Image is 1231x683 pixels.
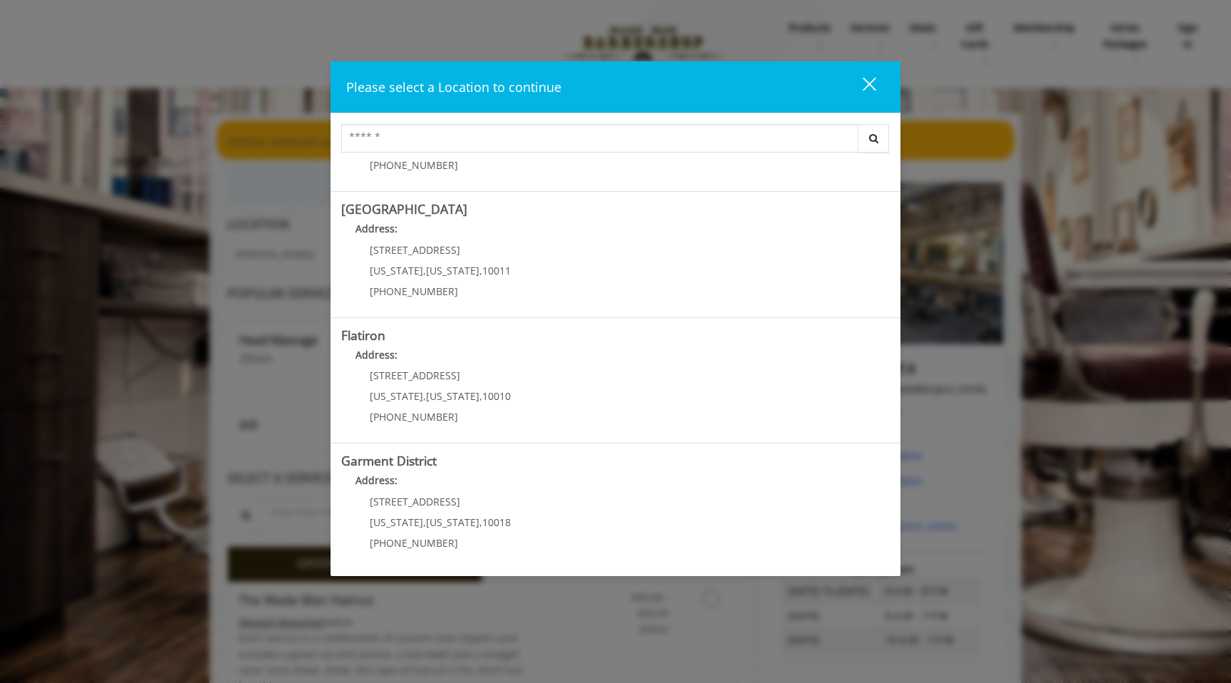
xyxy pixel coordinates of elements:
span: [US_STATE] [426,515,479,529]
span: , [423,389,426,403]
span: [US_STATE] [370,515,423,529]
span: [PHONE_NUMBER] [370,158,458,172]
span: 10018 [482,515,511,529]
span: , [423,264,426,277]
span: [US_STATE] [426,264,479,277]
span: [US_STATE] [370,389,423,403]
b: Address: [355,473,398,487]
b: Garment District [341,452,437,469]
span: [US_STATE] [370,264,423,277]
button: close dialog [836,72,885,101]
b: Address: [355,348,398,361]
input: Search Center [341,124,858,153]
span: 10010 [482,389,511,403]
span: [US_STATE] [426,389,479,403]
span: Please select a Location to continue [346,78,561,96]
b: [GEOGRAPHIC_DATA] [341,200,467,217]
span: [PHONE_NUMBER] [370,536,458,550]
span: [PHONE_NUMBER] [370,284,458,298]
span: [STREET_ADDRESS] [370,243,460,257]
b: Flatiron [341,327,385,344]
span: [STREET_ADDRESS] [370,369,460,382]
b: Address: [355,222,398,235]
span: , [479,264,482,277]
span: 10011 [482,264,511,277]
span: , [479,515,482,529]
div: close dialog [846,76,875,98]
span: [PHONE_NUMBER] [370,410,458,423]
span: , [479,389,482,403]
div: Center Select [341,124,890,160]
i: Search button [866,133,882,143]
span: , [423,515,426,529]
span: [STREET_ADDRESS] [370,495,460,508]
